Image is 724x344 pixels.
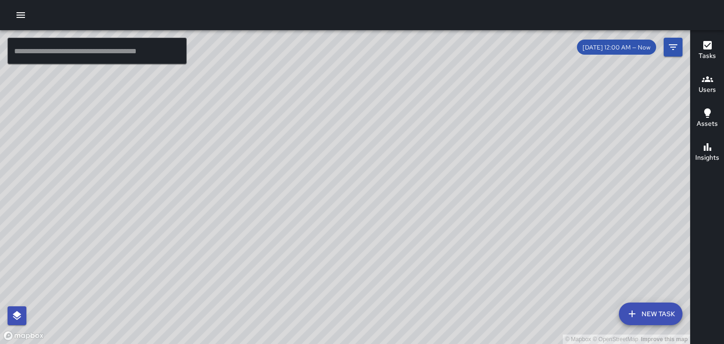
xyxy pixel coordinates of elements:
[619,303,683,325] button: New Task
[577,43,656,51] span: [DATE] 12:00 AM — Now
[691,136,724,170] button: Insights
[664,38,683,57] button: Filters
[695,153,719,163] h6: Insights
[697,119,718,129] h6: Assets
[699,51,716,61] h6: Tasks
[691,34,724,68] button: Tasks
[691,68,724,102] button: Users
[699,85,716,95] h6: Users
[691,102,724,136] button: Assets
